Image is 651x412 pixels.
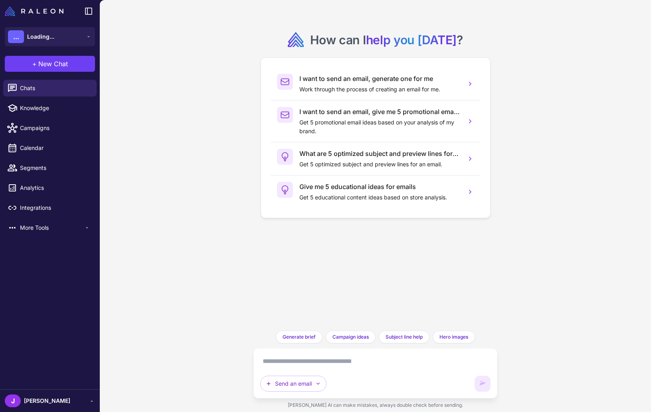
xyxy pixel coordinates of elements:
[253,398,498,412] div: [PERSON_NAME] AI can make mistakes, always double check before sending.
[20,104,90,112] span: Knowledge
[276,331,323,343] button: Generate brief
[299,74,460,83] h3: I want to send an email, generate one for me
[439,333,468,341] span: Hero images
[20,183,90,192] span: Analytics
[3,179,97,196] a: Analytics
[260,376,326,392] button: Send an email
[299,193,460,202] p: Get 5 educational content ideas based on store analysis.
[299,107,460,116] h3: I want to send an email, give me 5 promotional email ideas.
[38,59,68,69] span: New Chat
[20,144,90,152] span: Calendar
[20,223,84,232] span: More Tools
[326,331,376,343] button: Campaign ideas
[299,182,460,191] h3: Give me 5 educational ideas for emails
[5,6,63,16] img: Raleon Logo
[283,333,316,341] span: Generate brief
[5,394,21,407] div: J
[20,164,90,172] span: Segments
[379,331,429,343] button: Subject line help
[332,333,369,341] span: Campaign ideas
[24,396,70,405] span: [PERSON_NAME]
[3,80,97,97] a: Chats
[32,59,37,69] span: +
[20,124,90,132] span: Campaigns
[386,333,423,341] span: Subject line help
[3,100,97,116] a: Knowledge
[299,160,460,169] p: Get 5 optimized subject and preview lines for an email.
[5,27,95,46] button: ...Loading...
[299,118,460,136] p: Get 5 promotional email ideas based on your analysis of my brand.
[433,331,475,343] button: Hero images
[299,85,460,94] p: Work through the process of creating an email for me.
[3,140,97,156] a: Calendar
[20,203,90,212] span: Integrations
[27,32,54,41] span: Loading...
[20,84,90,93] span: Chats
[310,32,463,48] h2: How can I ?
[5,56,95,72] button: +New Chat
[3,120,97,136] a: Campaigns
[3,160,97,176] a: Segments
[366,33,457,47] span: help you [DATE]
[8,30,24,43] div: ...
[3,199,97,216] a: Integrations
[299,149,460,158] h3: What are 5 optimized subject and preview lines for an email?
